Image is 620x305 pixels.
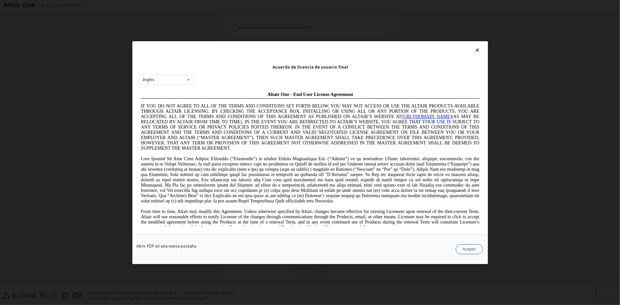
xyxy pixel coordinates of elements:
[143,77,154,82] font: Inglés
[3,15,341,62] span: IF YOU DO NOT AGREE TO ALL OF THE TERMS AND CONDITIONS SET FORTH BELOW, YOU MAY NOT ACCESS OR USE...
[456,244,483,254] button: Acepto
[3,120,341,141] span: From time to time, Altair may modify this Agreement. Unless otherwise specified by Altair, change...
[263,25,313,30] a: [URL][DOMAIN_NAME]
[136,243,196,249] font: Abrir PDF en una nueva pestaña
[272,64,348,70] font: Acuerdo de licencia de usuario final
[136,244,196,248] a: Abrir PDF en una nueva pestaña
[129,3,215,8] span: Altair One - End User License Agreement
[463,246,476,252] font: Acepto
[3,67,341,114] span: Lore Ipsumd Sit Ame Cons Adipisc Elitseddo (“Eiusmodte”) in utlabor Etdolo Magnaaliqua Eni. (“Adm...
